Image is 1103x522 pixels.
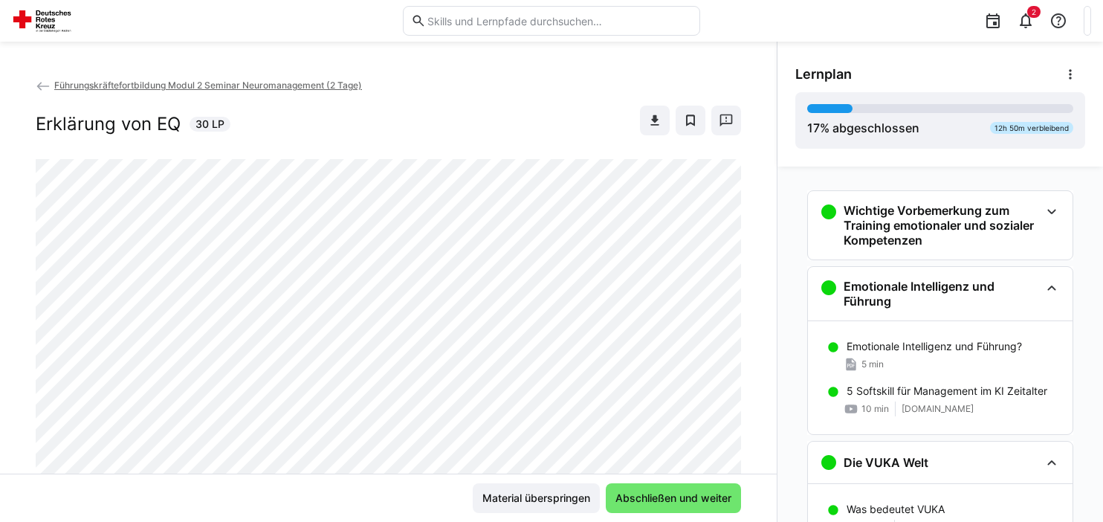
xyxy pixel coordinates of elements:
a: Führungskräftefortbildung Modul 2 Seminar Neuromanagement (2 Tage) [36,80,362,91]
span: 5 min [861,358,884,370]
p: Was bedeutet VUKA [847,502,945,517]
span: Abschließen und weiter [613,491,734,506]
input: Skills und Lernpfade durchsuchen… [426,14,692,28]
h3: Wichtige Vorbemerkung zum Training emotionaler und sozialer Kompetenzen [844,203,1040,248]
span: Material überspringen [480,491,592,506]
span: Führungskräftefortbildung Modul 2 Seminar Neuromanagement (2 Tage) [54,80,362,91]
h3: Emotionale Intelligenz und Führung [844,279,1040,309]
span: [DOMAIN_NAME] [902,403,974,415]
button: Material überspringen [473,483,600,513]
span: 17 [807,120,820,135]
div: % abgeschlossen [807,119,919,137]
span: Lernplan [795,66,852,83]
h2: Erklärung von EQ [36,113,181,135]
button: Abschließen und weiter [606,483,741,513]
span: 30 LP [195,117,224,132]
p: 5 Softskill für Management im KI Zeitalter [847,384,1047,399]
span: 10 min [861,403,889,415]
p: Emotionale Intelligenz und Führung? [847,339,1022,354]
span: 2 [1032,7,1036,16]
div: 12h 50m verbleibend [990,122,1073,134]
h3: Die VUKA Welt [844,455,928,470]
